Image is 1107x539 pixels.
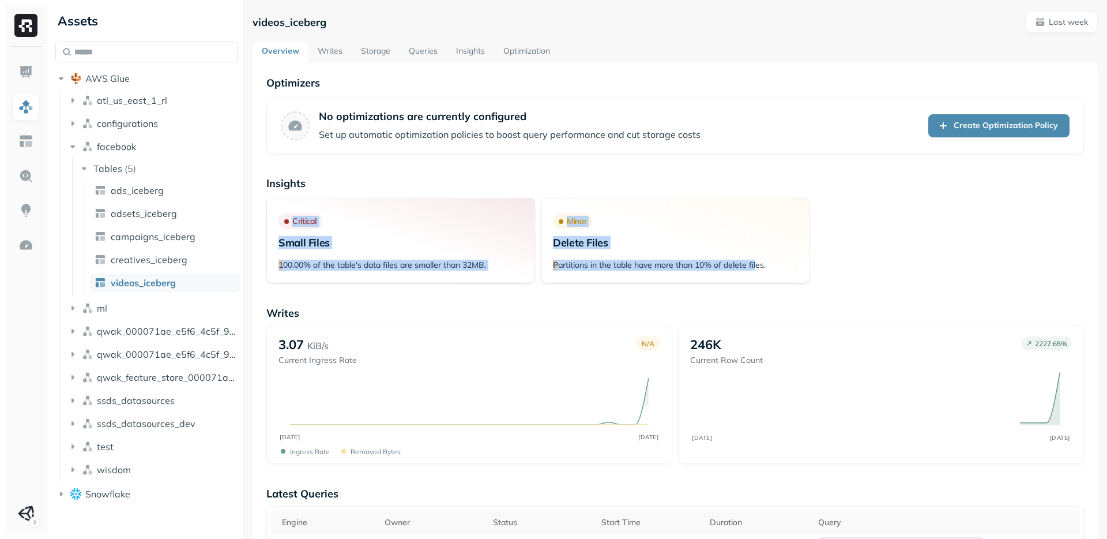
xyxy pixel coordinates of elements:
[55,69,238,88] button: AWS Glue
[85,488,130,500] span: Snowflake
[85,73,130,84] span: AWS Glue
[90,204,240,223] a: adsets_iceberg
[351,447,401,456] p: Removed bytes
[70,488,82,499] img: root
[1035,339,1067,348] p: 2227.65 %
[18,169,33,184] img: Query Explorer
[78,159,239,178] button: Tables(5)
[14,14,37,37] img: Ryft
[97,372,239,383] span: qwak_feature_store_000071ae_e5f6_4c5f_97ab_2b533d00d294
[97,464,131,476] span: wisdom
[67,391,239,410] button: ssds_datasources
[266,76,1084,89] p: Optimizers
[639,433,659,440] tspan: [DATE]
[278,236,523,249] p: Small Files
[67,91,239,110] button: atl_us_east_1_rl
[253,16,326,29] p: videos_iceberg
[67,345,239,364] button: qwak_000071ae_e5f6_4c5f_97ab_2b533d00d294_analytics_data_view
[82,418,93,429] img: namespace
[97,302,107,314] span: ml
[82,441,93,452] img: namespace
[67,414,239,433] button: ssds_datasources_dev
[97,349,239,360] span: qwak_000071ae_e5f6_4c5f_97ab_2b533d00d294_analytics_data_view
[67,137,239,156] button: facebook
[67,299,239,317] button: ml
[97,325,239,337] span: qwak_000071ae_e5f6_4c5f_97ab_2b533d00d294_analytics_data
[553,260,797,271] p: Partitions in the table have more than 10% of delete files.
[70,73,82,84] img: root
[97,418,195,429] span: ssds_datasources_dev
[18,65,33,80] img: Dashboard
[95,254,106,265] img: table
[290,447,330,456] p: Ingress Rate
[82,349,93,360] img: namespace
[82,141,93,152] img: namespace
[18,203,33,218] img: Insights
[111,208,177,219] span: adsets_iceberg
[90,274,240,292] a: videos_iceberg
[278,260,523,271] p: 100.00% of the table's data files are smaller than 32MB.
[567,216,586,227] p: Minor
[67,322,239,340] button: qwak_000071ae_e5f6_4c5f_97ab_2b533d00d294_analytics_data
[18,238,33,253] img: Optimization
[82,464,93,476] img: namespace
[67,437,239,456] button: test
[278,336,304,353] p: 3.07
[55,12,238,30] div: Assets
[692,434,712,441] tspan: [DATE]
[90,181,240,200] a: ads_iceberg
[18,506,34,522] img: Unity
[282,517,373,528] div: Engine
[55,485,238,503] button: Snowflake
[642,339,654,348] p: N/A
[97,95,167,106] span: atl_us_east_1_rl
[493,517,590,528] div: Status
[95,277,106,289] img: table
[292,216,317,227] p: Critical
[1050,434,1070,441] tspan: [DATE]
[818,517,1074,528] div: Query
[82,395,93,406] img: namespace
[95,208,106,219] img: table
[82,325,93,337] img: namespace
[266,177,1084,190] p: Insights
[18,99,33,114] img: Assets
[90,250,240,269] a: creatives_iceberg
[82,118,93,129] img: namespace
[97,118,158,129] span: configurations
[93,163,122,174] span: Tables
[1025,12,1098,32] button: Last week
[494,42,559,62] a: Optimization
[67,461,239,479] button: wisdom
[319,128,701,141] p: Set up automatic optimization policies to boost query performance and cut storage costs
[67,368,239,387] button: qwak_feature_store_000071ae_e5f6_4c5f_97ab_2b533d00d294
[67,114,239,133] button: configurations
[111,185,164,196] span: ads_iceberg
[690,336,721,353] p: 246K
[18,134,33,149] img: Asset Explorer
[307,339,329,353] p: KiB/s
[928,114,1070,137] a: Create Optimization Policy
[111,254,187,265] span: creatives_iceberg
[111,277,176,289] span: videos_iceberg
[319,110,701,123] p: No optimizations are currently configured
[400,42,447,62] a: Queries
[111,231,195,242] span: campaigns_iceberg
[710,517,807,528] div: Duration
[82,95,93,106] img: namespace
[95,185,106,196] img: table
[1049,17,1088,28] p: Last week
[125,163,136,174] p: ( 5 )
[90,227,240,246] a: campaigns_iceberg
[447,42,494,62] a: Insights
[690,355,763,366] p: Current Row Count
[97,141,136,152] span: facebook
[385,517,481,528] div: Owner
[352,42,400,62] a: Storage
[97,395,175,406] span: ssds_datasources
[95,231,106,242] img: table
[280,433,300,440] tspan: [DATE]
[266,487,1084,500] p: Latest Queries
[553,236,797,249] p: Delete Files
[278,355,357,366] p: Current Ingress Rate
